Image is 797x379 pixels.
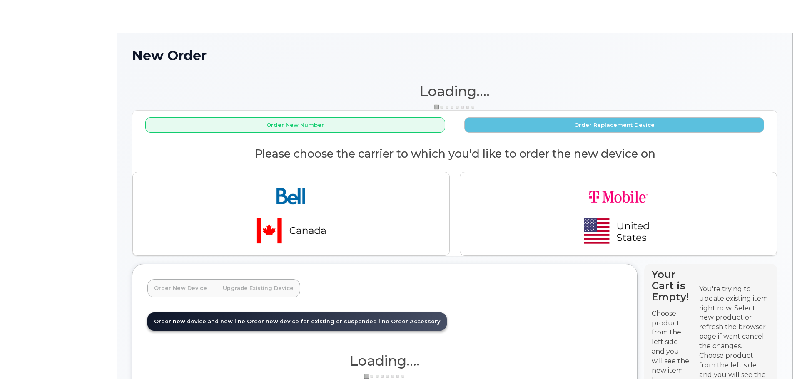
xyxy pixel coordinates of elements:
[247,318,389,325] span: Order new device for existing or suspended line
[699,285,770,351] div: You're trying to update existing item right now. Select new product or refresh the browser page i...
[560,179,677,249] img: t-mobile-78392d334a420d5b7f0e63d4fa81f6287a21d394dc80d677554bb55bbab1186f.png
[145,117,445,133] button: Order New Number
[434,104,476,110] img: ajax-loader-3a6953c30dc77f0bf724df975f13086db4f4c1262e45940f03d1251963f1bf2e.gif
[132,84,777,99] h1: Loading....
[147,279,214,297] a: Order New Device
[464,117,764,133] button: Order Replacement Device
[233,179,349,249] img: bell-18aeeabaf521bd2b78f928a02ee3b89e57356879d39bd386a17a7cccf8069aed.png
[132,48,777,63] h1: New Order
[652,269,692,302] h4: Your Cart is Empty!
[132,148,777,160] h2: Please choose the carrier to which you'd like to order the new device on
[147,353,622,368] h1: Loading....
[391,318,440,325] span: Order Accessory
[216,279,300,297] a: Upgrade Existing Device
[154,318,245,325] span: Order new device and new line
